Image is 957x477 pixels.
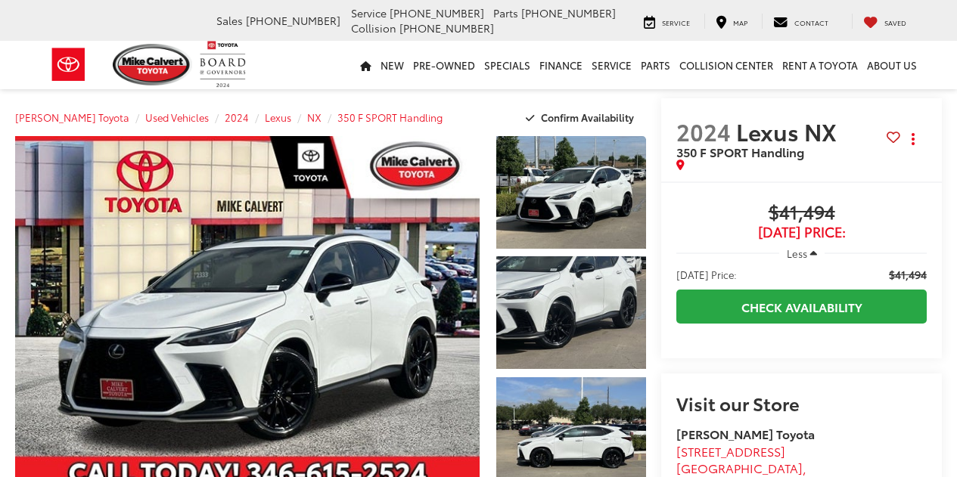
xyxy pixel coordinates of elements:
span: 350 F SPORT Handling [676,143,804,160]
span: Confirm Availability [541,110,634,124]
a: NX [307,110,322,124]
span: 2024 [676,115,731,147]
button: Confirm Availability [517,104,647,131]
h2: Visit our Store [676,393,927,413]
a: Home [356,41,376,89]
span: Collision [351,20,396,36]
span: Map [733,17,747,27]
a: About Us [862,41,921,89]
a: New [376,41,409,89]
a: Specials [480,41,535,89]
button: Actions [900,125,927,152]
span: Saved [884,17,906,27]
span: dropdown dots [912,133,915,145]
a: Pre-Owned [409,41,480,89]
span: Service [351,5,387,20]
span: Lexus NX [736,115,842,147]
a: My Saved Vehicles [852,14,918,29]
a: 2024 [225,110,249,124]
a: [PERSON_NAME] Toyota [15,110,129,124]
span: [PHONE_NUMBER] [399,20,494,36]
a: Service [587,41,636,89]
span: Less [787,246,807,260]
img: 2024 Lexus NX 350 F SPORT Handling [495,256,648,370]
span: Service [662,17,690,27]
strong: [PERSON_NAME] Toyota [676,425,815,442]
button: Less [779,240,825,267]
a: Rent a Toyota [778,41,862,89]
span: [STREET_ADDRESS] [676,442,785,460]
a: Expand Photo 1 [496,136,646,249]
span: [PHONE_NUMBER] [246,13,340,28]
a: Used Vehicles [145,110,209,124]
a: Parts [636,41,675,89]
img: Mike Calvert Toyota [113,44,193,85]
span: [PHONE_NUMBER] [521,5,616,20]
span: Sales [216,13,243,28]
a: 350 F SPORT Handling [337,110,443,124]
a: Contact [762,14,840,29]
a: Lexus [265,110,291,124]
a: Service [632,14,701,29]
a: Map [704,14,759,29]
span: [DATE] Price: [676,267,737,282]
img: 2024 Lexus NX 350 F SPORT Handling [495,135,648,249]
span: [PHONE_NUMBER] [390,5,484,20]
span: Parts [493,5,518,20]
img: Toyota [40,40,97,89]
a: Finance [535,41,587,89]
span: $41,494 [889,267,927,282]
span: [DATE] Price: [676,225,927,240]
span: Contact [794,17,828,27]
a: Collision Center [675,41,778,89]
span: $41,494 [676,202,927,225]
a: Check Availability [676,290,927,324]
span: [GEOGRAPHIC_DATA] [676,459,803,476]
a: Expand Photo 2 [496,256,646,369]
